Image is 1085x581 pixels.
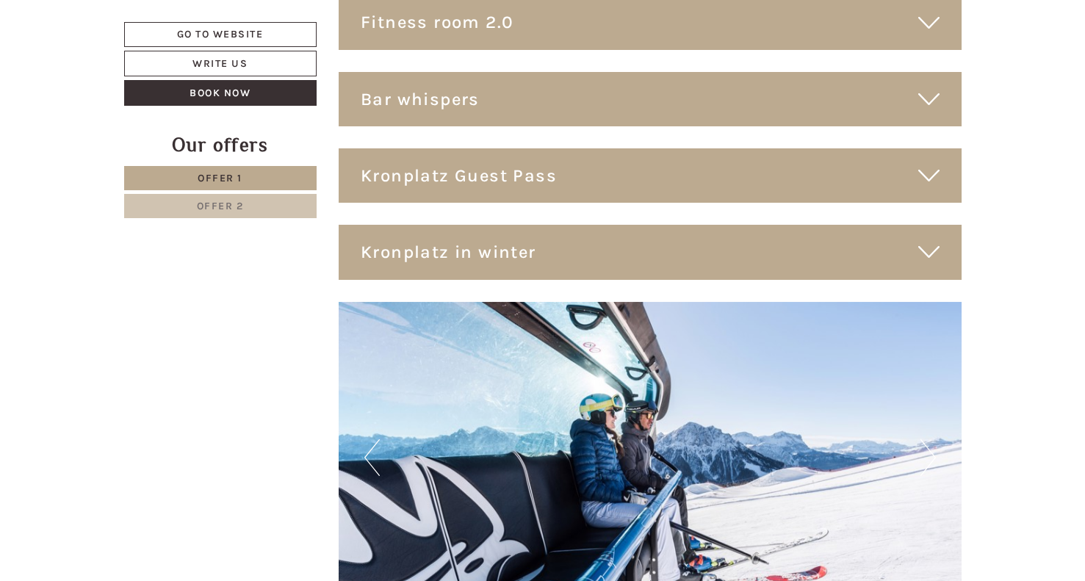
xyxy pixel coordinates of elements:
button: Previous [364,439,380,476]
div: Hotel B&B Feldmessner [22,43,170,54]
a: Book now [124,80,317,106]
div: Hello, how can we help you? [11,40,178,84]
div: Kronplatz Guest Pass [339,148,962,203]
div: [DATE] [263,11,314,36]
a: Go to website [124,22,317,47]
span: Offer 1 [198,172,242,184]
button: Next [920,439,936,476]
small: 11:06 [22,71,170,82]
div: Our offers [124,131,317,159]
a: Write us [124,51,317,76]
div: Bar whispers [339,72,962,126]
span: Offer 2 [197,200,244,212]
div: Kronplatz in winter [339,225,962,279]
button: Send [500,387,577,413]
